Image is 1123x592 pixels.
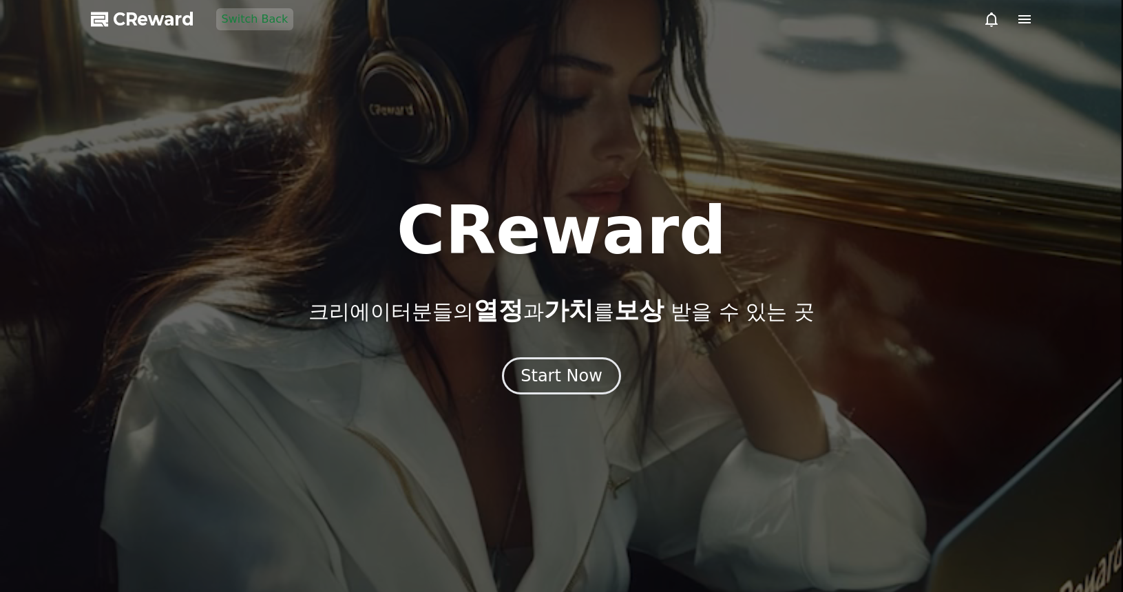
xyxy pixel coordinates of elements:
[502,371,621,384] a: Start Now
[216,8,294,30] button: Switch Back
[544,296,594,324] span: 가치
[521,365,602,387] div: Start Now
[91,8,194,30] a: CReward
[113,8,194,30] span: CReward
[502,357,621,394] button: Start Now
[614,296,664,324] span: 보상
[397,198,726,264] h1: CReward
[308,297,814,324] p: 크리에이터분들의 과 를 받을 수 있는 곳
[474,296,523,324] span: 열정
